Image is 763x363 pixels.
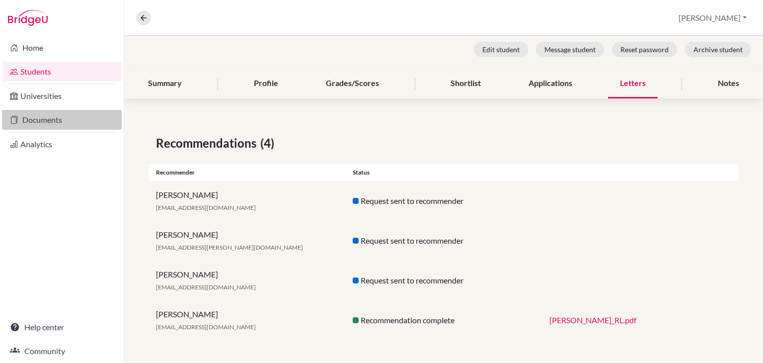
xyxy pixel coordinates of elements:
[2,110,122,130] a: Documents
[439,69,493,98] div: Shortlist
[345,314,542,326] div: Recommendation complete
[345,168,542,177] div: Status
[345,274,542,286] div: Request sent to recommender
[685,42,751,57] button: Archive student
[674,8,751,27] button: [PERSON_NAME]
[2,317,122,337] a: Help center
[149,269,345,292] div: [PERSON_NAME]
[549,315,636,325] a: [PERSON_NAME]_RL.pdf
[149,189,345,213] div: [PERSON_NAME]
[149,168,345,177] div: Recommender
[156,283,256,291] span: [EMAIL_ADDRESS][DOMAIN_NAME]
[612,42,677,57] button: Reset password
[149,229,345,253] div: [PERSON_NAME]
[156,323,256,331] span: [EMAIL_ADDRESS][DOMAIN_NAME]
[2,62,122,82] a: Students
[706,69,751,98] div: Notes
[156,244,303,251] span: [EMAIL_ADDRESS][PERSON_NAME][DOMAIN_NAME]
[156,134,260,152] span: Recommendations
[156,204,256,211] span: [EMAIL_ADDRESS][DOMAIN_NAME]
[2,86,122,106] a: Universities
[2,341,122,361] a: Community
[149,308,345,332] div: [PERSON_NAME]
[474,42,528,57] button: Edit student
[608,69,658,98] div: Letters
[136,69,194,98] div: Summary
[2,134,122,154] a: Analytics
[8,10,48,26] img: Bridge-U
[314,69,391,98] div: Grades/Scores
[2,38,122,58] a: Home
[536,42,604,57] button: Message student
[345,235,542,247] div: Request sent to recommender
[260,134,278,152] span: (4)
[242,69,290,98] div: Profile
[345,195,542,207] div: Request sent to recommender
[517,69,584,98] div: Applications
